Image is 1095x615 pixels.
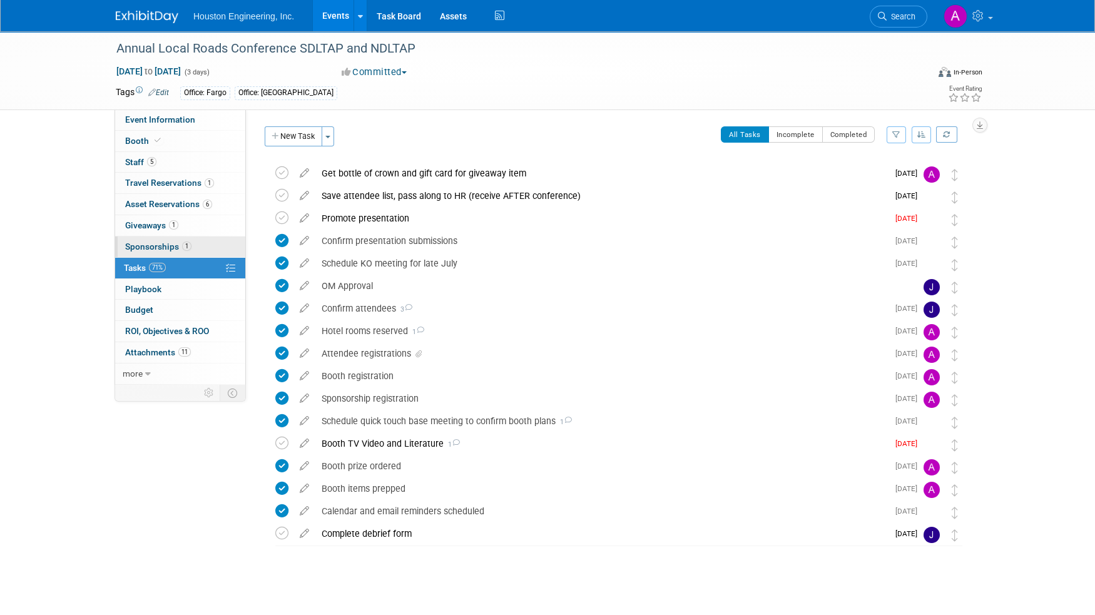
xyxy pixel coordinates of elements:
[952,304,958,316] i: Move task
[125,199,212,209] span: Asset Reservations
[952,327,958,338] i: Move task
[924,324,940,340] img: Ali Ringheimer
[112,38,909,60] div: Annual Local Roads Conference SDLTAP and NDLTAP
[924,437,942,481] img: Heidi Joarnt
[924,414,942,459] img: Heidi Joarnt
[293,506,315,517] a: edit
[125,305,153,315] span: Budget
[768,126,823,143] button: Incomplete
[895,236,924,245] span: [DATE]
[115,215,245,236] a: Giveaways1
[315,343,888,364] div: Attendee registrations
[125,284,161,294] span: Playbook
[315,185,888,206] div: Save attendee list, pass along to HR (receive AFTER conference)
[924,369,940,385] img: Ali Ringheimer
[895,439,924,448] span: [DATE]
[895,417,924,425] span: [DATE]
[115,236,245,257] a: Sponsorships1
[721,126,769,143] button: All Tasks
[293,190,315,201] a: edit
[293,303,315,314] a: edit
[203,200,212,209] span: 6
[895,349,924,358] span: [DATE]
[149,263,166,272] span: 71%
[952,236,958,248] i: Move task
[293,370,315,382] a: edit
[952,417,958,429] i: Move task
[939,67,951,77] img: Format-Inperson.png
[183,68,210,76] span: (3 days)
[952,191,958,203] i: Move task
[444,440,460,449] span: 1
[115,194,245,215] a: Asset Reservations6
[948,86,982,92] div: Event Rating
[924,392,940,408] img: Ali Ringheimer
[124,263,166,273] span: Tasks
[180,86,230,99] div: Office: Fargo
[924,302,940,318] img: Josh Johnson
[315,163,888,184] div: Get bottle of crown and gift card for giveaway item
[953,68,982,77] div: In-Person
[887,12,915,21] span: Search
[125,347,191,357] span: Attachments
[924,234,942,278] img: Heidi Joarnt
[952,169,958,181] i: Move task
[125,220,178,230] span: Giveaways
[125,241,191,252] span: Sponsorships
[143,66,155,76] span: to
[125,114,195,125] span: Event Information
[895,327,924,335] span: [DATE]
[895,462,924,470] span: [DATE]
[293,460,315,472] a: edit
[952,282,958,293] i: Move task
[408,328,424,336] span: 1
[944,4,967,28] img: Ali Ringheimer
[125,326,209,336] span: ROI, Objectives & ROO
[952,372,958,384] i: Move task
[924,279,940,295] img: Josh Johnson
[315,523,888,544] div: Complete debrief form
[115,131,245,151] a: Booth
[924,504,942,549] img: Heidi Joarnt
[115,173,245,193] a: Travel Reservations1
[148,88,169,97] a: Edit
[396,305,412,313] span: 3
[556,418,572,426] span: 1
[293,393,315,404] a: edit
[822,126,875,143] button: Completed
[337,66,412,79] button: Committed
[293,483,315,494] a: edit
[870,6,927,28] a: Search
[924,347,940,363] img: Ali Ringheimer
[293,168,315,179] a: edit
[315,320,888,342] div: Hotel rooms reserved
[293,325,315,337] a: edit
[115,109,245,130] a: Event Information
[315,410,888,432] div: Schedule quick touch base meeting to confirm booth plans
[895,372,924,380] span: [DATE]
[293,415,315,427] a: edit
[265,126,322,146] button: New Task
[116,11,178,23] img: ExhibitDay
[924,257,942,301] img: Heidi Joarnt
[315,501,888,522] div: Calendar and email reminders scheduled
[924,166,940,183] img: Ali Ringheimer
[952,349,958,361] i: Move task
[205,178,214,188] span: 1
[315,388,888,409] div: Sponsorship registration
[293,235,315,247] a: edit
[293,280,315,292] a: edit
[895,507,924,516] span: [DATE]
[853,65,982,84] div: Event Format
[115,152,245,173] a: Staff5
[182,241,191,251] span: 1
[235,86,337,99] div: Office: [GEOGRAPHIC_DATA]
[952,394,958,406] i: Move task
[936,126,957,143] a: Refresh
[952,507,958,519] i: Move task
[315,298,888,319] div: Confirm attendees
[193,11,294,21] span: Houston Engineering, Inc.
[115,342,245,363] a: Attachments11
[293,348,315,359] a: edit
[169,220,178,230] span: 1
